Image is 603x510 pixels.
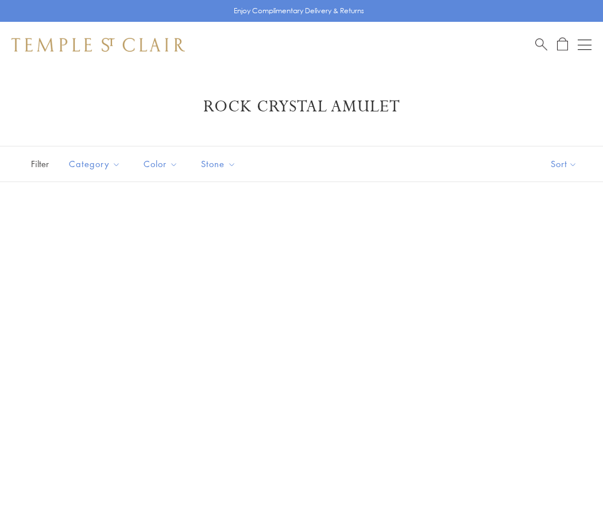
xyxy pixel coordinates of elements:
[29,96,574,117] h1: Rock Crystal Amulet
[525,146,603,181] button: Show sort by
[557,37,568,52] a: Open Shopping Bag
[234,5,364,17] p: Enjoy Complimentary Delivery & Returns
[138,157,187,171] span: Color
[11,38,185,52] img: Temple St. Clair
[135,151,187,177] button: Color
[60,151,129,177] button: Category
[192,151,245,177] button: Stone
[195,157,245,171] span: Stone
[63,157,129,171] span: Category
[578,38,592,52] button: Open navigation
[535,37,547,52] a: Search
